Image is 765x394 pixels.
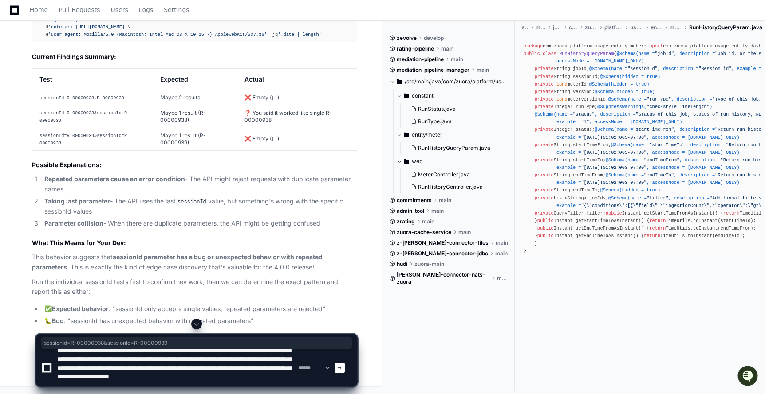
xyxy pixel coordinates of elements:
span: entity/meter [412,131,442,138]
span: main [496,239,508,246]
button: Start new chat [151,69,162,79]
span: "runType" [647,97,671,102]
img: PlayerZero [9,9,27,27]
strong: Taking last parameter [44,197,110,205]
h2: What This Means for Your Dev: [32,238,357,247]
li: - The API might reject requests with duplicate parameter names [42,174,357,195]
span: admin-tool [397,207,424,215]
span: MeterController.java [418,171,470,178]
span: "[DATE]T01:02:003-07:00" [581,165,647,170]
h2: Possible Explanations: [32,160,357,169]
div: Start new chat [30,66,146,75]
span: zuora-cache-service [397,229,451,236]
svg: Directory [397,76,402,87]
span: mediation-pipeline [397,56,444,63]
h2: Current Findings Summary: [32,52,357,61]
li: ✅ : "sessionId only accepts single values, repeated parameters are rejected" [42,304,357,314]
span: Pylon [88,93,107,100]
span: private [535,187,554,193]
span: java [553,24,562,31]
span: main [497,275,508,282]
code: [] [272,95,277,101]
span: com [569,24,578,31]
span: @Schema(hidden = true) [589,81,650,86]
th: Expected [153,68,237,90]
span: Long [556,97,568,102]
td: ❌ Empty ( ) [237,90,357,105]
span: "filter" [647,195,668,200]
span: "[DATE]T01:02:003-07:00" [581,149,647,155]
span: platform [604,24,623,31]
span: public [606,210,622,215]
span: private [535,66,554,71]
span: zevolve [397,35,417,42]
span: Settings [164,7,189,12]
code: sessionId=R-00000938,R-00000939 [39,95,124,101]
svg: Directory [404,156,409,167]
th: Test [32,68,153,90]
span: @SuppressWarnings( ) [597,104,712,109]
span: rating-pipeline [397,45,434,52]
th: Actual [237,68,357,90]
span: "startTimeFrom" [633,127,674,132]
span: entity [651,24,662,31]
button: constant [397,89,508,103]
span: hudi [397,261,407,268]
span: commitments [397,197,432,204]
button: RunType.java [407,115,503,128]
strong: Parameter collision [44,219,103,227]
span: "endTimeTo" [644,172,674,178]
span: RunHistoryQueryParam.java [418,144,490,152]
div: Welcome [9,35,162,50]
span: private [535,97,554,102]
span: web [412,158,422,165]
span: private [535,127,554,132]
span: Users [111,7,128,12]
span: Logs [139,7,153,12]
span: private [535,195,554,200]
span: return [644,233,660,238]
span: 'user-agent: Mozilla/5.0 (Macintosh; Intel Mac OS X 10_15_7) AppleWebKit/537.36' [48,32,267,37]
span: private [535,157,554,163]
span: main [422,218,434,225]
span: @Schema(hidden = true) [595,89,655,94]
span: Home [30,7,48,12]
span: private [535,81,554,86]
span: main [495,250,508,257]
span: Pull Requests [59,7,100,12]
span: RunHistoryController.java [418,183,483,191]
button: RunStatus.java [407,103,503,115]
code: sessionId [176,198,208,206]
p: Run the individual sessionId tests first to confirm they work, then we can determine the exact pa... [32,277,357,297]
td: ❌ Empty ( ) [237,128,357,150]
span: return [723,210,740,215]
span: Long [556,81,568,86]
span: main [441,45,453,52]
span: "startTimeTo" [649,142,685,147]
span: @Schema(hidden = true) [600,187,661,193]
span: '.data | length' [278,32,322,37]
svg: Directory [404,90,409,101]
span: mediation-pipeline-manager [397,66,469,74]
span: "jobId" [655,51,674,56]
span: class [543,51,556,56]
span: RunHistoryQueryParam [559,51,614,56]
span: private [535,142,554,147]
span: /src/main/java/com/zuora/platform/usage [405,78,508,85]
strong: Expected behavior [52,305,109,312]
span: return [649,218,666,223]
strong: sessionId parameter has a bug or unexpected behavior with repeated parameters [32,253,323,271]
span: public [537,226,554,231]
span: RunType.java [418,118,452,125]
span: main [536,24,546,31]
span: "checkstyle:linelength" [647,104,710,109]
span: ${COOKIES} [51,17,79,22]
td: Maybe 2 results [153,90,237,105]
td: Maybe 1 result (R-00000939) [153,128,237,150]
iframe: Open customer support [737,365,761,389]
span: main [477,66,489,74]
code: sessionId=R-00000939&sessionId=R-00000938 [39,133,130,146]
button: entity/meter [397,128,508,142]
span: zuora-main [414,261,444,268]
span: private [535,104,554,109]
